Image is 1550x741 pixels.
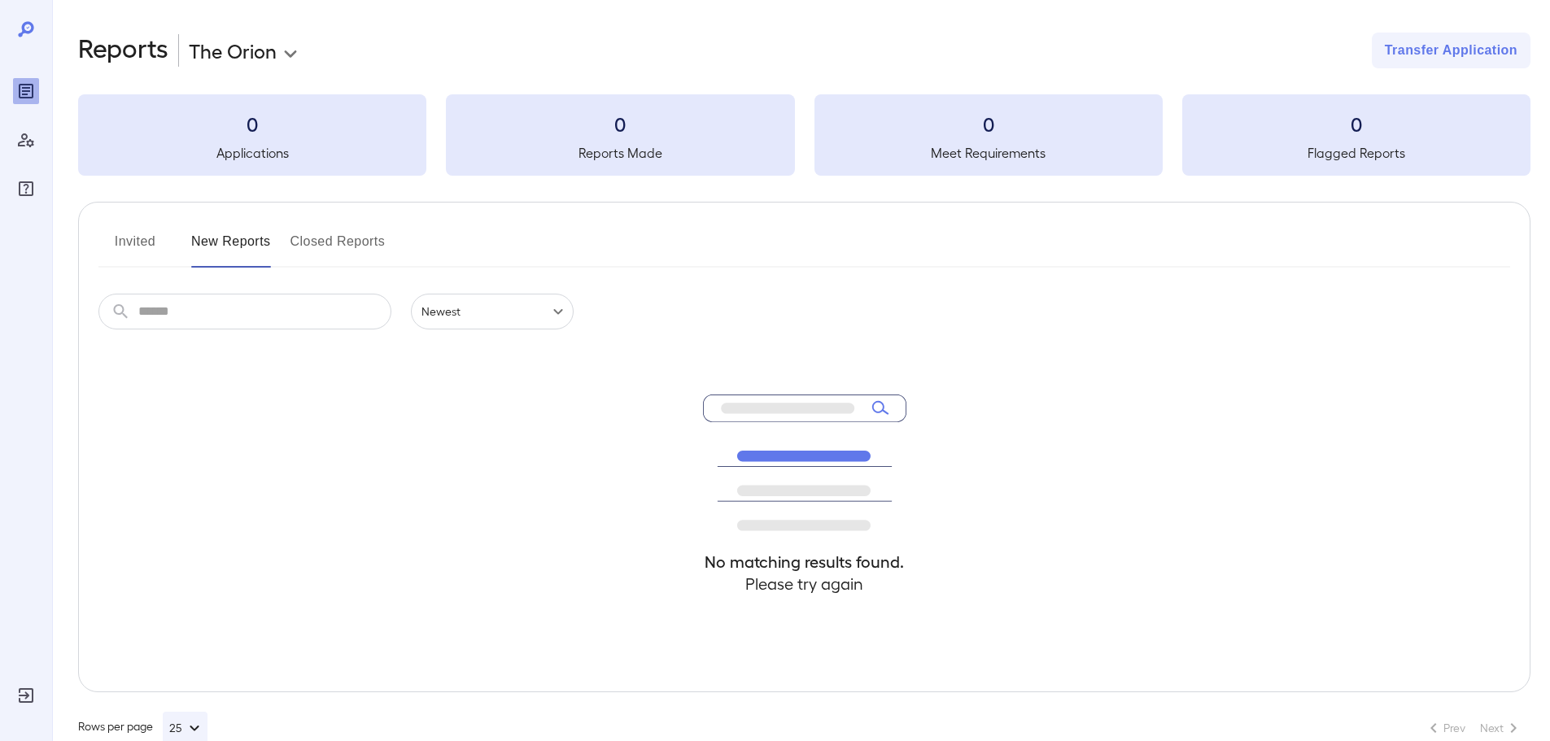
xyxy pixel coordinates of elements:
button: Invited [98,229,172,268]
div: Log Out [13,682,39,708]
h3: 0 [814,111,1163,137]
h5: Reports Made [446,143,794,163]
h3: 0 [78,111,426,137]
button: Closed Reports [290,229,386,268]
summary: 0Applications0Reports Made0Meet Requirements0Flagged Reports [78,94,1530,176]
h3: 0 [1182,111,1530,137]
h5: Meet Requirements [814,143,1163,163]
button: Transfer Application [1372,33,1530,68]
p: The Orion [189,37,277,63]
div: Reports [13,78,39,104]
button: New Reports [191,229,271,268]
div: Newest [411,294,574,329]
h5: Applications [78,143,426,163]
div: FAQ [13,176,39,202]
h4: Please try again [703,573,906,595]
h2: Reports [78,33,168,68]
div: Manage Users [13,127,39,153]
h3: 0 [446,111,794,137]
nav: pagination navigation [1417,715,1530,741]
h5: Flagged Reports [1182,143,1530,163]
h4: No matching results found. [703,551,906,573]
